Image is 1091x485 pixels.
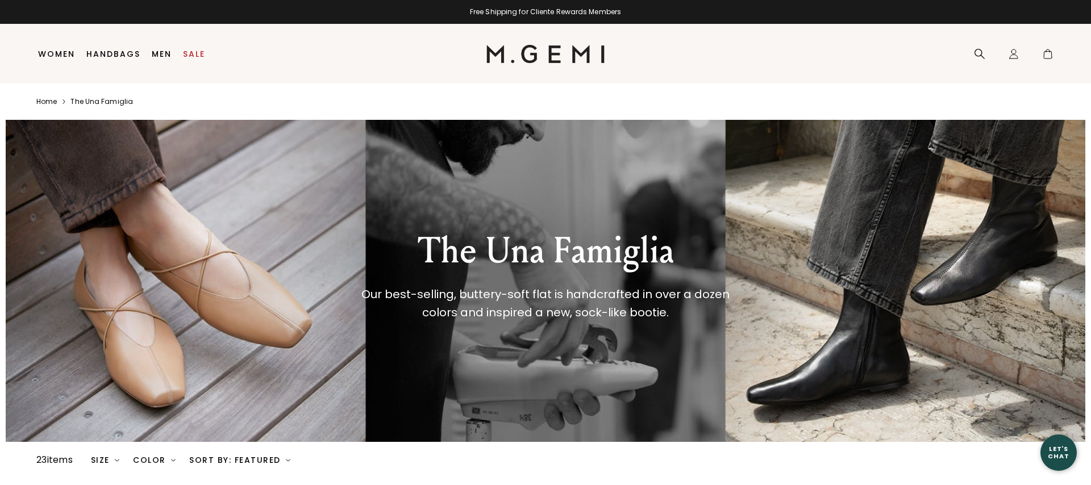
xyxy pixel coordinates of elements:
div: 23 items [36,453,73,467]
img: chevron-down.svg [115,458,119,462]
a: Home [36,97,57,106]
img: chevron-down.svg [286,458,290,462]
div: Let's Chat [1040,445,1077,459]
div: Sort By: Featured [189,455,290,465]
div: Size [91,455,120,465]
a: Women [38,49,75,58]
a: Men [152,49,172,58]
img: chevron-down.svg [171,458,176,462]
a: Handbags [86,49,140,58]
div: Our best-selling, buttery-soft flat is handcrafted in over a dozen colors and inspired a new, soc... [354,285,738,321]
img: M.Gemi [486,45,605,63]
a: Sale [183,49,205,58]
div: The Una Famiglia [348,231,743,271]
div: Color [133,455,176,465]
a: The una famiglia [70,97,133,106]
